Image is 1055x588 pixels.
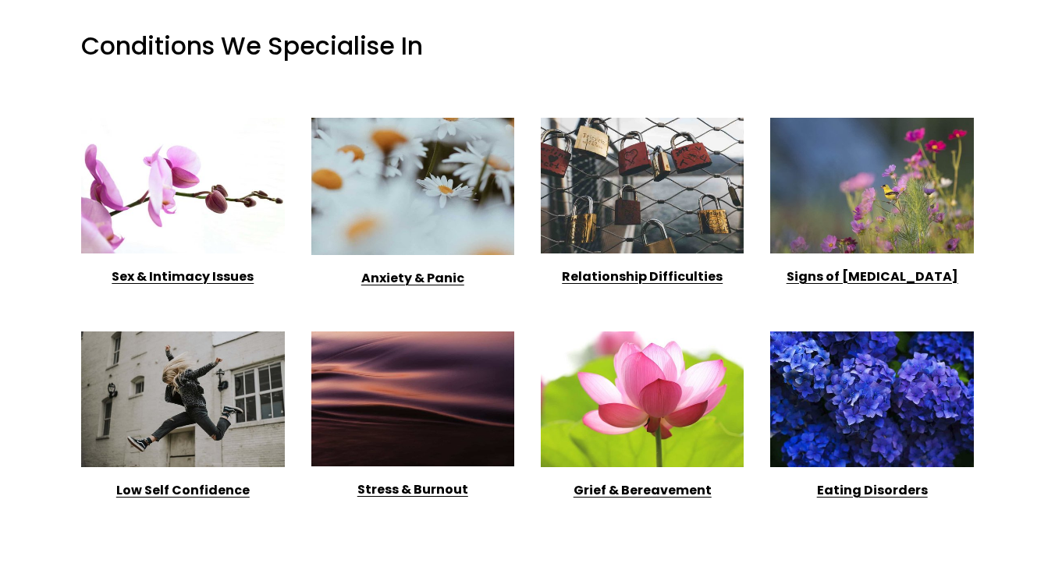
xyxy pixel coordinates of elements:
a: Grief & Bereavement [574,481,712,499]
a: Sex & Intimacy Issues [112,267,254,285]
a: Signs of [MEDICAL_DATA] [787,267,958,285]
a: Eating Disorders [817,481,928,499]
h1: Conditions We Specialise In [81,1,974,92]
a: Anxiety & Panic [361,269,464,287]
a: Stress & Burnout [357,480,468,498]
a: Low Self Confidence [116,481,250,499]
a: Relationship Difficulties [562,267,723,285]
